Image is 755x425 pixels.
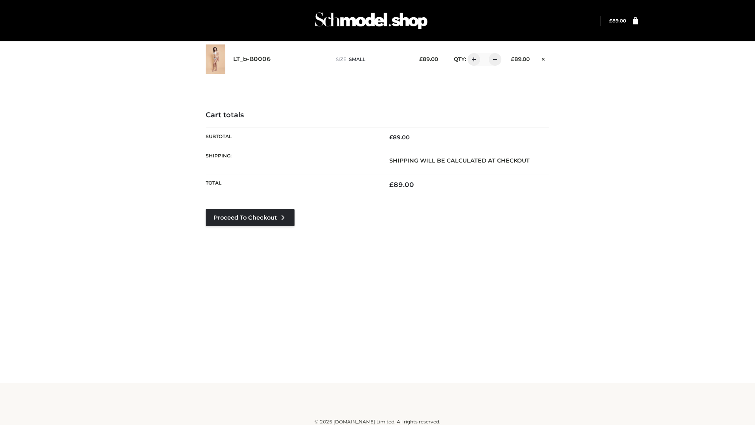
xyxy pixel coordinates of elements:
[389,157,530,164] strong: Shipping will be calculated at checkout
[538,53,549,63] a: Remove this item
[336,56,407,63] p: size :
[419,56,438,62] bdi: 89.00
[206,128,377,147] th: Subtotal
[206,174,377,195] th: Total
[609,18,612,24] span: £
[206,147,377,174] th: Shipping:
[609,18,626,24] bdi: 89.00
[511,56,514,62] span: £
[446,53,499,66] div: QTY:
[389,181,414,188] bdi: 89.00
[511,56,530,62] bdi: 89.00
[609,18,626,24] a: £89.00
[206,111,549,120] h4: Cart totals
[233,55,271,63] a: LT_b-B0006
[419,56,423,62] span: £
[389,181,394,188] span: £
[349,56,365,62] span: SMALL
[312,5,430,36] img: Schmodel Admin 964
[389,134,393,141] span: £
[206,44,225,74] img: LT_b-B0006 - SMALL
[389,134,410,141] bdi: 89.00
[206,209,295,226] a: Proceed to Checkout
